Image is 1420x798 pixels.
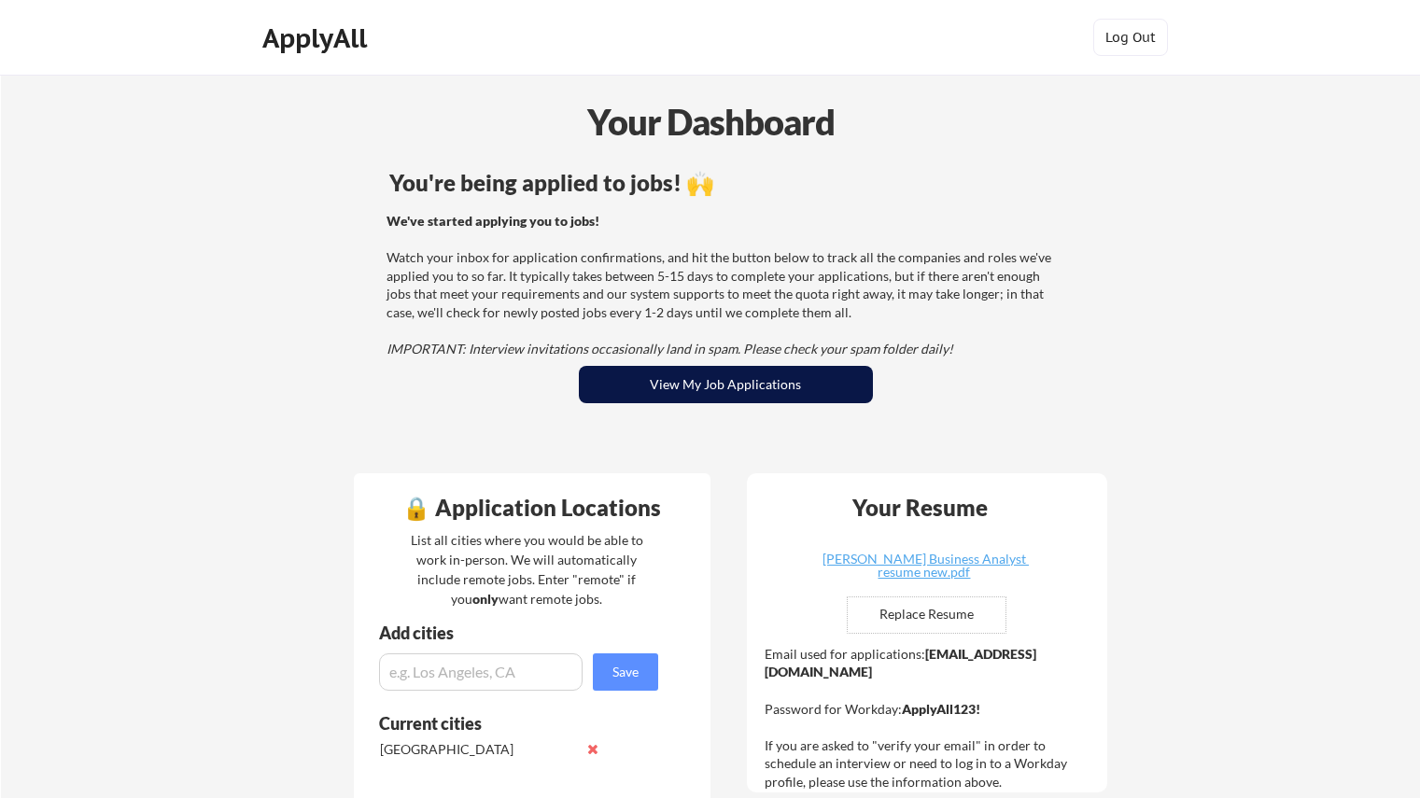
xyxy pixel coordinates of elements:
[387,341,953,357] em: IMPORTANT: Interview invitations occasionally land in spam. Please check your spam folder daily!
[359,497,706,519] div: 🔒 Application Locations
[765,646,1036,680] strong: [EMAIL_ADDRESS][DOMAIN_NAME]
[387,212,1060,358] div: Watch your inbox for application confirmations, and hit the button below to track all the compani...
[379,653,583,691] input: e.g. Los Angeles, CA
[387,213,599,229] strong: We've started applying you to jobs!
[579,366,873,403] button: View My Job Applications
[828,497,1013,519] div: Your Resume
[262,22,373,54] div: ApplyAll
[389,172,1062,194] div: You're being applied to jobs! 🙌
[399,530,655,609] div: List all cities where you would be able to work in-person. We will automatically include remote j...
[813,553,1035,579] div: [PERSON_NAME] Business Analyst resume new.pdf
[472,591,499,607] strong: only
[380,740,577,759] div: [GEOGRAPHIC_DATA]
[379,715,638,732] div: Current cities
[593,653,658,691] button: Save
[765,645,1094,791] div: Email used for applications: Password for Workday: If you are asked to "verify your email" in ord...
[2,95,1420,148] div: Your Dashboard
[379,624,663,641] div: Add cities
[902,701,980,717] strong: ApplyAll123!
[813,553,1035,581] a: [PERSON_NAME] Business Analyst resume new.pdf
[1093,19,1168,56] button: Log Out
